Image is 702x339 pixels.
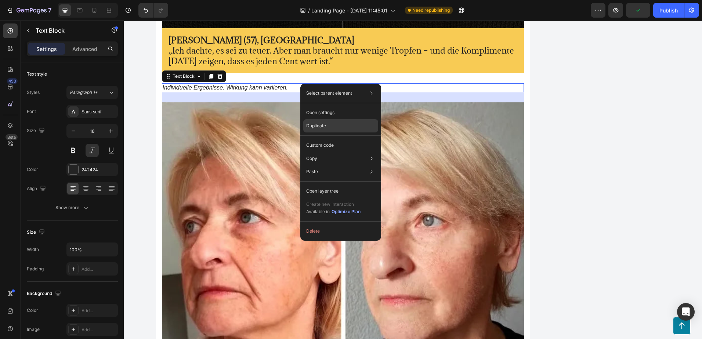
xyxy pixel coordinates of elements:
button: Show more [27,201,118,214]
div: Beta [6,134,18,140]
div: Optimize Plan [332,208,361,215]
p: Copy [306,155,317,162]
p: Advanced [72,45,97,53]
div: Size [27,227,46,237]
div: Add... [82,327,116,333]
span: Landing Page - [DATE] 11:45:01 [311,7,387,14]
p: Paste [306,168,318,175]
div: Add... [82,307,116,314]
div: Width [27,246,39,253]
p: Open layer tree [306,188,339,194]
div: Padding [27,266,44,272]
p: Create new interaction [306,201,361,208]
div: Show more [55,204,90,211]
div: 450 [7,78,18,84]
div: Open Intercom Messenger [677,303,695,321]
button: Delete [303,225,378,238]
div: Color [27,307,38,314]
div: Color [27,166,38,173]
button: 7 [3,3,55,18]
span: Paragraph 1* [70,89,98,96]
div: Font [27,108,36,115]
span: / [308,7,310,14]
div: Image [27,326,40,333]
button: Paragraph 1* [66,86,118,99]
p: Open settings [306,109,334,116]
p: Duplicate [306,123,326,129]
div: Sans-serif [82,109,116,115]
div: Background [27,289,62,299]
p: 7 [48,6,51,15]
div: Undo/Redo [138,3,168,18]
p: Custom code [306,142,334,149]
button: Publish [653,3,684,18]
input: Auto [67,243,117,256]
div: Align [27,184,47,194]
p: Select parent element [306,90,352,96]
div: Publish [659,7,678,14]
span: Available in [306,209,330,214]
div: Styles [27,89,40,96]
div: 242424 [82,167,116,173]
div: Text style [27,71,47,77]
div: Size [27,126,46,136]
button: Optimize Plan [331,208,361,215]
div: Add... [82,266,116,273]
p: Text Block [36,26,98,35]
iframe: Design area [124,21,702,339]
span: Need republishing [412,7,450,14]
p: Settings [36,45,57,53]
div: 28 [215,85,223,91]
